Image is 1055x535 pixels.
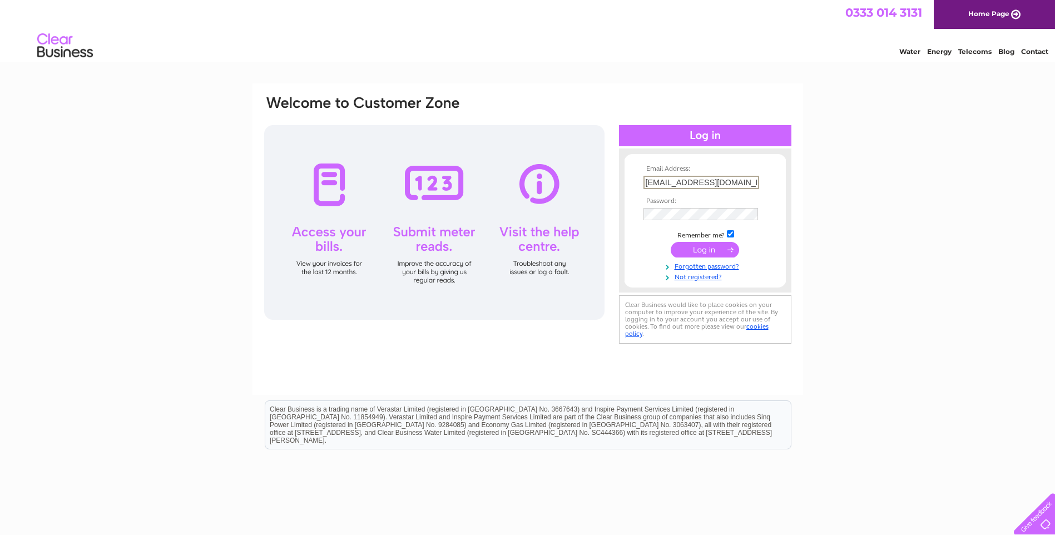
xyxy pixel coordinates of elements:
td: Remember me? [641,229,770,240]
a: Water [899,47,920,56]
div: Clear Business would like to place cookies on your computer to improve your experience of the sit... [619,295,791,344]
a: Energy [927,47,952,56]
a: Telecoms [958,47,992,56]
input: Submit [671,242,739,257]
th: Password: [641,197,770,205]
a: Not registered? [643,271,770,281]
img: logo.png [37,29,93,63]
a: Contact [1021,47,1048,56]
a: Blog [998,47,1014,56]
a: Forgotten password? [643,260,770,271]
a: 0333 014 3131 [845,6,922,19]
a: cookies policy [625,323,769,338]
div: Clear Business is a trading name of Verastar Limited (registered in [GEOGRAPHIC_DATA] No. 3667643... [265,6,791,54]
th: Email Address: [641,165,770,173]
